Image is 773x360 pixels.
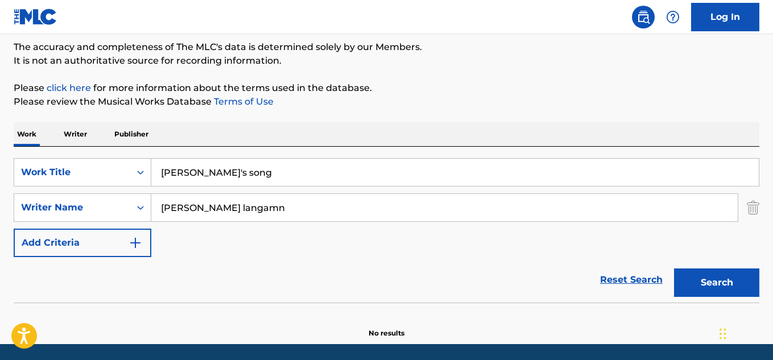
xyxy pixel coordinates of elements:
img: Delete Criterion [747,193,759,222]
div: Drag [720,317,726,351]
p: Please for more information about the terms used in the database. [14,81,759,95]
p: It is not an authoritative source for recording information. [14,54,759,68]
a: click here [47,82,91,93]
p: No results [369,315,404,338]
p: Please review the Musical Works Database [14,95,759,109]
iframe: Chat Widget [716,305,773,360]
div: Writer Name [21,201,123,214]
a: Reset Search [594,267,668,292]
form: Search Form [14,158,759,303]
img: 9d2ae6d4665cec9f34b9.svg [129,236,142,250]
button: Search [674,268,759,297]
p: The accuracy and completeness of The MLC's data is determined solely by our Members. [14,40,759,54]
a: Public Search [632,6,655,28]
img: help [666,10,680,24]
button: Add Criteria [14,229,151,257]
img: MLC Logo [14,9,57,25]
div: Work Title [21,165,123,179]
p: Writer [60,122,90,146]
p: Work [14,122,40,146]
a: Log In [691,3,759,31]
p: Publisher [111,122,152,146]
img: search [636,10,650,24]
div: Help [662,6,684,28]
a: Terms of Use [212,96,274,107]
